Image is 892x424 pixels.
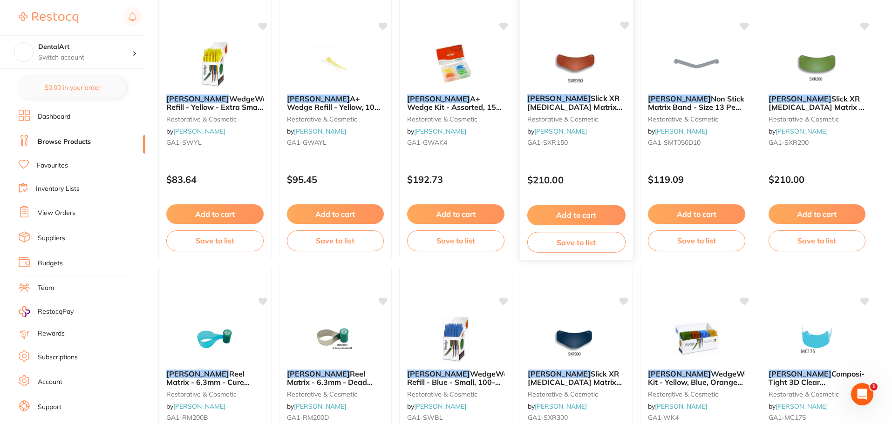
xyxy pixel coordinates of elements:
a: Suppliers [38,234,65,243]
a: Restocq Logo [19,7,78,28]
a: Account [38,377,62,387]
a: [PERSON_NAME] [776,127,828,135]
em: [PERSON_NAME] [287,369,350,378]
span: by [166,402,225,411]
img: Garrison WedgeWands Kit - Yellow, Blue, Orange and Green, 400-Pack [666,316,727,362]
a: [PERSON_NAME] [414,402,466,411]
b: Garrison A+ Wedge Kit - Assorted, 150-Pack [407,94,504,112]
a: [PERSON_NAME] [294,127,346,135]
small: restorative & cosmetic [527,115,625,122]
small: restorative & cosmetic [407,390,504,398]
p: Switch account [38,53,132,62]
span: by [648,402,707,411]
a: Subscriptions [38,353,78,362]
span: Non Stick Matrix Band - Size 13 Pedo - Dead Soft, 100-Pack [648,94,744,121]
span: WedgeWands Refill - Yellow - Extra Small, 100-Pack [166,94,280,121]
a: [PERSON_NAME] [173,127,225,135]
a: [PERSON_NAME] [776,402,828,411]
img: Garrison WedgeWands Refill - Blue - Small, 100-Pack [425,316,486,362]
span: WedgeWands Refill - Blue - Small, 100-Pack [407,369,521,396]
a: View Orders [38,209,75,218]
span: by [287,402,346,411]
em: [PERSON_NAME] [769,94,831,103]
em: [PERSON_NAME] [166,369,229,378]
small: restorative & cosmetic [166,115,264,123]
img: Garrison Slick XR Molar Matrix with Extension - Blue, 60-Pack [546,316,606,362]
h4: DentalArt [38,42,132,52]
em: [PERSON_NAME] [527,94,590,103]
span: GA1-SXR300 [528,413,568,422]
span: GA1-SWYL [166,138,202,147]
button: Save to list [769,230,866,251]
em: [PERSON_NAME] [648,94,711,103]
em: [PERSON_NAME] [528,369,591,378]
span: GA1-GWAK4 [407,138,447,147]
small: restorative & cosmetic [528,390,625,398]
button: Save to list [648,230,745,251]
em: [PERSON_NAME] [648,369,711,378]
span: A+ Wedge Refill - Yellow, 100-Pack [287,94,382,121]
small: restorative & cosmetic [769,390,866,398]
img: Garrison Slick XR Molar Matrix - Green, 100-Pack [787,40,847,87]
a: Browse Products [38,137,91,147]
small: restorative & cosmetic [407,115,504,123]
span: by [287,127,346,135]
img: Garrison Composi-Tight 3D Clear Molar, 100-Pack [787,316,847,362]
button: Add to cart [166,204,264,224]
a: Dashboard [38,112,70,121]
span: GA1-SXR150 [527,138,567,147]
img: Garrison A+ Wedge Kit - Assorted, 150-Pack [425,40,486,87]
small: restorative & cosmetic [166,390,264,398]
button: Save to list [166,230,264,251]
a: [PERSON_NAME] [414,127,466,135]
p: $83.64 [166,174,264,185]
iframe: Intercom live chat [851,383,873,405]
em: [PERSON_NAME] [287,94,350,103]
span: GA1-RM200D [287,413,329,422]
a: Budgets [38,259,63,268]
button: Save to list [287,230,384,251]
span: by [407,402,466,411]
small: restorative & cosmetic [648,390,745,398]
span: by [528,402,587,411]
p: $210.00 [527,175,625,185]
b: Garrison Composi-Tight 3D Clear Molar, 100-Pack [769,370,866,387]
img: Garrison A+ Wedge Refill - Yellow, 100-Pack [305,40,366,87]
span: Composi-Tight 3D Clear [MEDICAL_DATA], 100-Pack [769,369,865,404]
button: Add to cart [407,204,504,224]
span: Reel Matrix - 6.3mm - Cure Through, 50-Pack [166,369,250,396]
img: Garrison Reel Matrix - 6.3mm - Dead Soft, 50-Pack [305,316,366,362]
span: GA1-GWAYL [287,138,327,147]
em: [PERSON_NAME] [769,369,831,378]
img: Garrison Slick XR Bicuspid Matrix with Extension - Red, 60-Pack [545,40,606,87]
span: by [769,127,828,135]
img: Restocq Logo [19,12,78,23]
a: [PERSON_NAME] [655,127,707,135]
small: restorative & cosmetic [769,115,866,123]
small: restorative & cosmetic [287,390,384,398]
img: Garrison Non Stick Matrix Band - Size 13 Pedo - Dead Soft, 100-Pack [666,40,727,87]
a: Rewards [38,329,65,338]
a: [PERSON_NAME] [535,402,587,411]
span: Slick XR [MEDICAL_DATA] Matrix with Extension - Blue, 60-Pack [528,369,622,404]
a: Inventory Lists [36,184,80,194]
button: Add to cart [527,205,625,225]
span: by [166,127,225,135]
span: by [648,127,707,135]
b: Garrison WedgeWands Refill - Blue - Small, 100-Pack [407,370,504,387]
em: [PERSON_NAME] [407,94,470,103]
span: by [407,127,466,135]
small: restorative & cosmetic [648,115,745,123]
em: [PERSON_NAME] [166,94,229,103]
b: Garrison Non Stick Matrix Band - Size 13 Pedo - Dead Soft, 100-Pack [648,94,745,112]
a: Support [38,403,61,412]
span: Slick XR [MEDICAL_DATA] Matrix with Extension - Red, 60-Pack [527,94,622,129]
p: $119.09 [648,174,745,185]
span: GA1-SWBL [407,413,443,422]
span: Reel Matrix - 6.3mm - Dead Soft, 50-Pack [287,369,373,396]
b: Garrison A+ Wedge Refill - Yellow, 100-Pack [287,94,384,112]
b: Garrison WedgeWands Refill - Yellow - Extra Small, 100-Pack [166,94,264,112]
a: [PERSON_NAME] [655,402,707,411]
button: Add to cart [648,204,745,224]
span: GA1-SMT050D10 [648,138,701,147]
